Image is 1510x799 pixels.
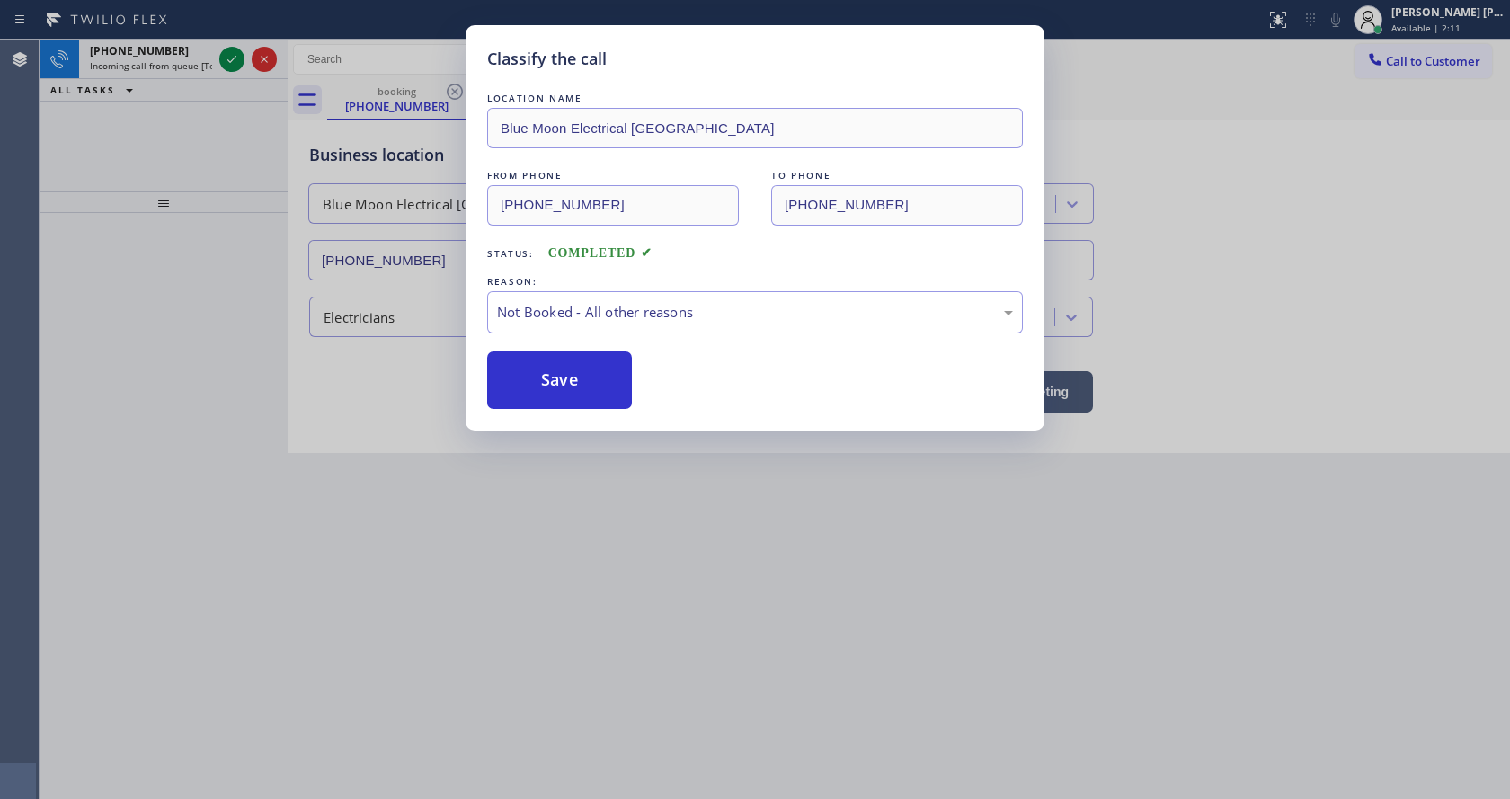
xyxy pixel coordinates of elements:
h5: Classify the call [487,47,607,71]
input: From phone [487,185,739,226]
button: Save [487,351,632,409]
div: REASON: [487,272,1023,291]
span: COMPLETED [548,246,653,260]
div: LOCATION NAME [487,89,1023,108]
div: TO PHONE [771,166,1023,185]
div: Not Booked - All other reasons [497,302,1013,323]
div: FROM PHONE [487,166,739,185]
span: Status: [487,247,534,260]
input: To phone [771,185,1023,226]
